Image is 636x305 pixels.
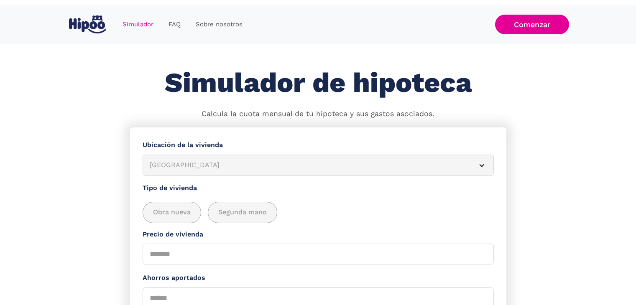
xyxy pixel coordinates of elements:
[143,183,494,193] label: Tipo de vivienda
[495,15,569,34] a: Comenzar
[143,229,494,240] label: Precio de vivienda
[143,140,494,150] label: Ubicación de la vivienda
[67,12,108,37] a: home
[218,207,267,218] span: Segunda mano
[153,207,191,218] span: Obra nueva
[202,109,434,119] p: Calcula la cuota mensual de tu hipoteca y sus gastos asociados.
[115,16,161,33] a: Simulador
[143,273,494,283] label: Ahorros aportados
[143,155,494,176] article: [GEOGRAPHIC_DATA]
[143,202,494,223] div: add_description_here
[188,16,250,33] a: Sobre nosotros
[161,16,188,33] a: FAQ
[150,160,467,170] div: [GEOGRAPHIC_DATA]
[165,68,472,98] h1: Simulador de hipoteca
